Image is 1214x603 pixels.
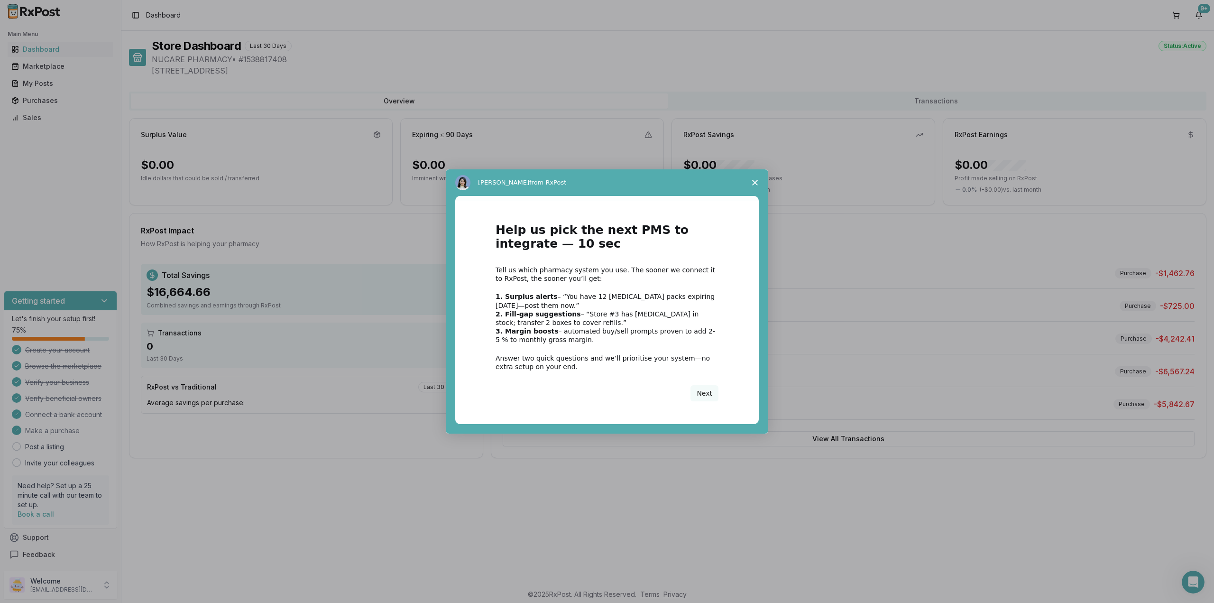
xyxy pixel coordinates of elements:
b: 1. Surplus alerts [496,293,558,300]
div: – “You have 12 [MEDICAL_DATA] packs expiring [DATE]—post them now.” [496,292,718,309]
span: [PERSON_NAME] [478,179,529,186]
div: – automated buy/sell prompts proven to add 2-5 % to monthly gross margin. [496,327,718,344]
div: – “Store #3 has [MEDICAL_DATA] in stock; transfer 2 boxes to cover refills.” [496,310,718,327]
div: Answer two quick questions and we’ll prioritise your system—no extra setup on your end. [496,354,718,371]
h1: Help us pick the next PMS to integrate — 10 sec [496,223,718,256]
img: Profile image for Alice [455,175,470,190]
b: 3. Margin boosts [496,327,559,335]
span: Close survey [742,169,768,196]
span: from RxPost [529,179,566,186]
button: Next [690,385,718,401]
div: Tell us which pharmacy system you use. The sooner we connect it to RxPost, the sooner you’ll get: [496,266,718,283]
b: 2. Fill-gap suggestions [496,310,581,318]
